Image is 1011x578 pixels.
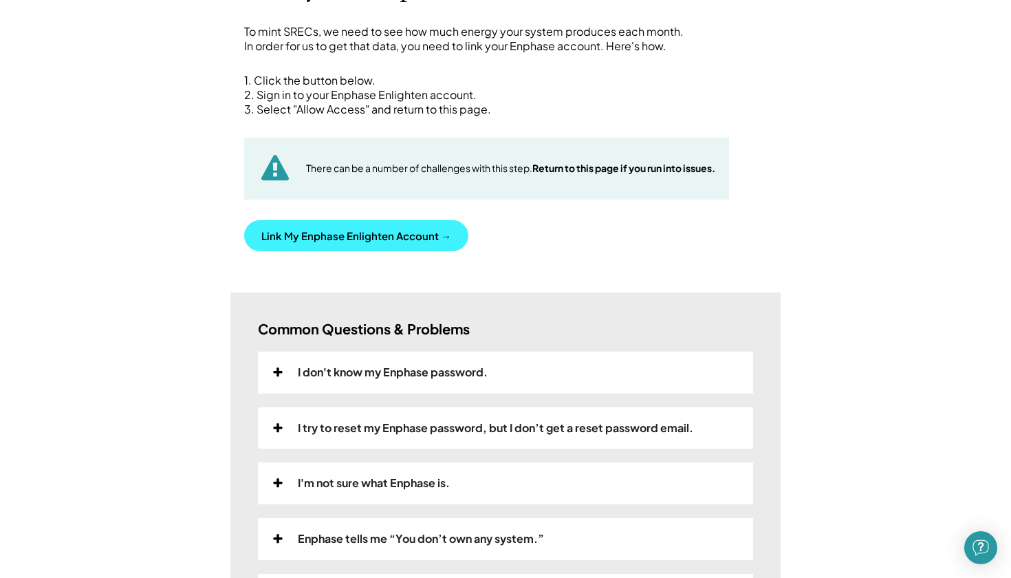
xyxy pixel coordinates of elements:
div: There can be a number of challenges with this step. [306,162,715,175]
button: Link My Enphase Enlighten Account → [244,220,468,251]
div: 1. Click the button below. 2. Sign in to your Enphase Enlighten account. 3. Select "Allow Access"... [244,74,767,116]
div: To mint SRECs, we need to see how much energy your system produces each month. In order for us to... [244,25,767,54]
div: Open Intercom Messenger [964,531,997,564]
div: I don't know my Enphase password. [298,365,488,380]
div: I'm not sure what Enphase is. [298,476,450,491]
h3: Common Questions & Problems [258,320,470,338]
div: I try to reset my Enphase password, but I don’t get a reset password email. [298,421,693,436]
div: Enphase tells me “You don’t own any system.” [298,532,544,546]
strong: Return to this page if you run into issues. [532,162,715,174]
